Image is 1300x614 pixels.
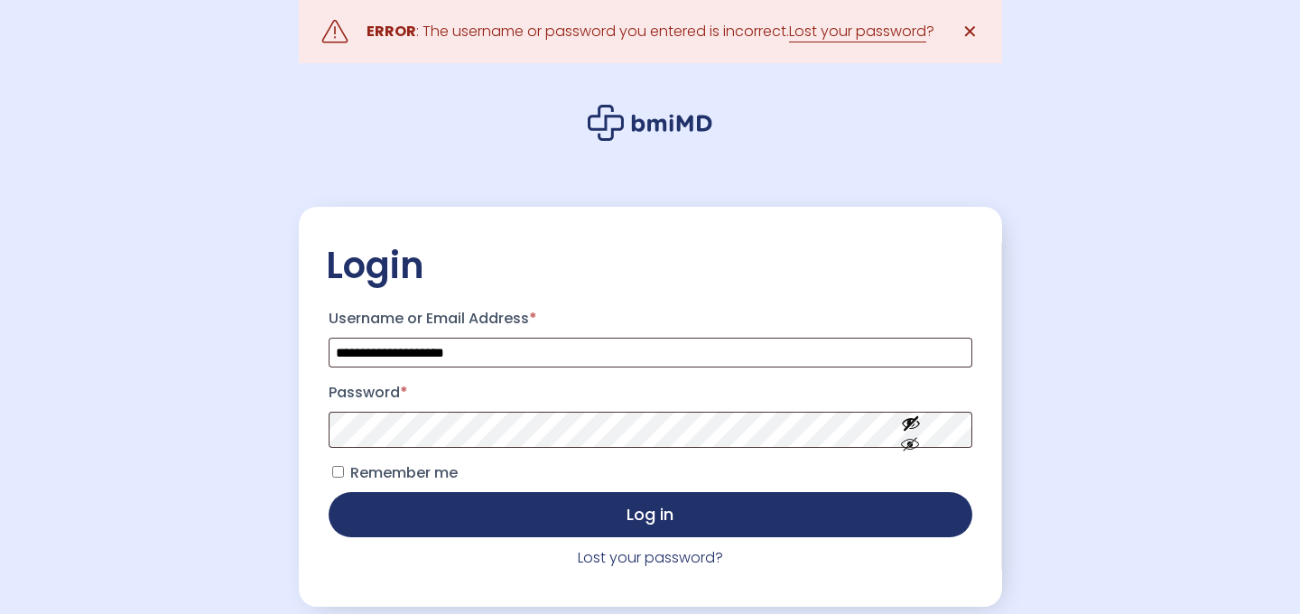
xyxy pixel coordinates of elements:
[578,547,723,568] a: Lost your password?
[332,466,344,478] input: Remember me
[326,243,975,288] h2: Login
[367,21,416,42] strong: ERROR
[329,304,972,333] label: Username or Email Address
[962,19,978,44] span: ✕
[367,19,934,44] div: : The username or password you entered is incorrect. ?
[952,14,989,50] a: ✕
[789,21,926,42] a: Lost your password
[329,378,972,407] label: Password
[350,462,458,483] span: Remember me
[860,399,961,461] button: Show password
[329,492,972,537] button: Log in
